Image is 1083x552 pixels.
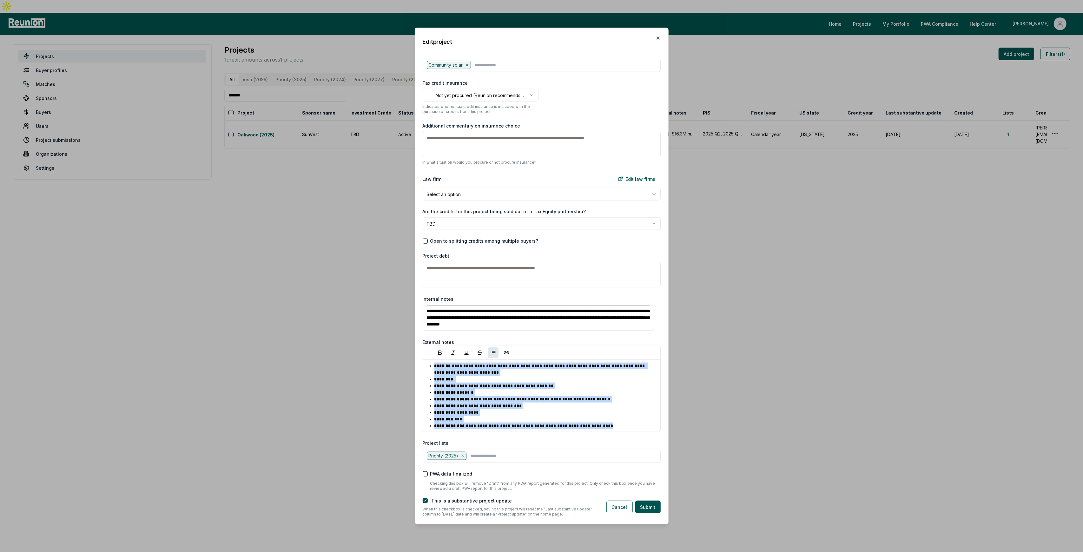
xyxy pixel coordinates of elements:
p: Indicates whether tax credit insurance is included with the purchase of credits from this project. [423,104,538,114]
label: Open to splitting credits among multiple buyers? [430,238,538,244]
div: Community solar [427,61,471,69]
p: When this checkbox is checked, saving this project will reset the "Last substantive update" colum... [423,507,596,517]
div: Priority (2025) [427,452,467,460]
button: Submit [635,501,661,513]
a: Edit law firms [613,173,661,185]
label: Are the credits for this project being sold out of a Tax Equity partnership? [423,208,586,215]
button: Cancel [606,501,633,513]
p: Checking this box will remove "Draft" from any PWA report generated for this project. Only check ... [430,481,661,491]
label: PWA data finalized [430,470,472,477]
label: External notes [423,339,454,345]
h2: Edit project [423,39,452,45]
label: Project debt [423,253,450,259]
label: Tax credit insurance [423,80,468,86]
label: Additional commentary on insurance choice [423,123,520,128]
label: Law firm [423,176,442,182]
label: This is a substantive project update [432,498,512,503]
p: In what situation would you procure or not procure insurance? [423,160,661,165]
label: Internal notes [423,296,454,302]
label: Project lists [423,440,449,446]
